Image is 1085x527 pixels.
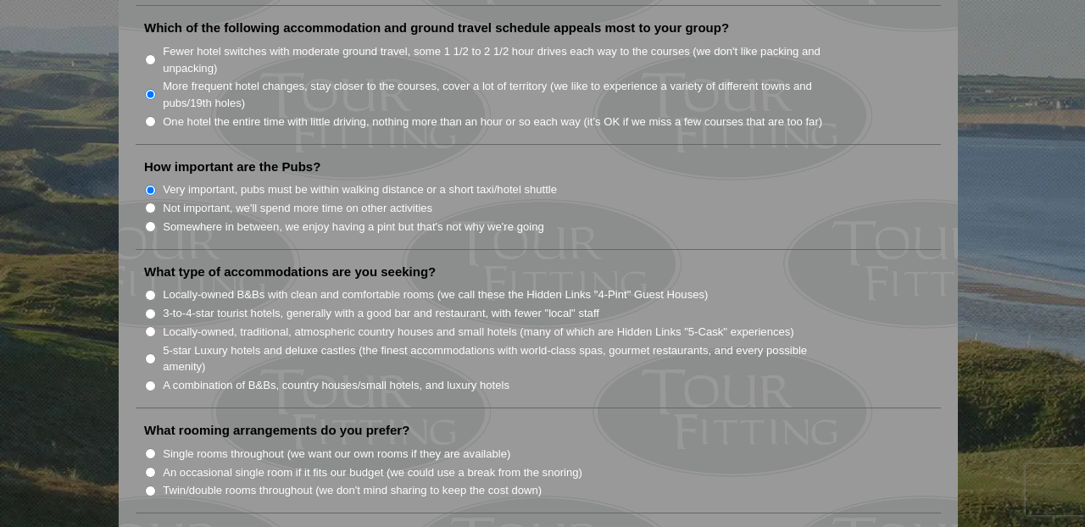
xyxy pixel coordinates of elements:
[163,200,432,217] label: Not important, we'll spend more time on other activities
[144,158,320,175] label: How important are the Pubs?
[163,181,557,198] label: Very important, pubs must be within walking distance or a short taxi/hotel shuttle
[163,286,708,303] label: Locally-owned B&Bs with clean and comfortable rooms (we call these the Hidden Links "4-Pint" Gues...
[163,324,794,341] label: Locally-owned, traditional, atmospheric country houses and small hotels (many of which are Hidden...
[163,78,844,111] label: More frequent hotel changes, stay closer to the courses, cover a lot of territory (we like to exp...
[163,377,509,394] label: A combination of B&Bs, country houses/small hotels, and luxury hotels
[163,43,844,76] label: Fewer hotel switches with moderate ground travel, some 1 1/2 to 2 1/2 hour drives each way to the...
[163,482,542,499] label: Twin/double rooms throughout (we don't mind sharing to keep the cost down)
[163,114,822,130] label: One hotel the entire time with little driving, nothing more than an hour or so each way (it’s OK ...
[163,305,599,322] label: 3-to-4-star tourist hotels, generally with a good bar and restaurant, with fewer "local" staff
[163,446,510,463] label: Single rooms throughout (we want our own rooms if they are available)
[144,263,436,280] label: What type of accommodations are you seeking?
[144,422,409,439] label: What rooming arrangements do you prefer?
[163,342,844,375] label: 5-star Luxury hotels and deluxe castles (the finest accommodations with world-class spas, gourmet...
[163,219,544,236] label: Somewhere in between, we enjoy having a pint but that's not why we're going
[163,464,582,481] label: An occasional single room if it fits our budget (we could use a break from the snoring)
[144,19,729,36] label: Which of the following accommodation and ground travel schedule appeals most to your group?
